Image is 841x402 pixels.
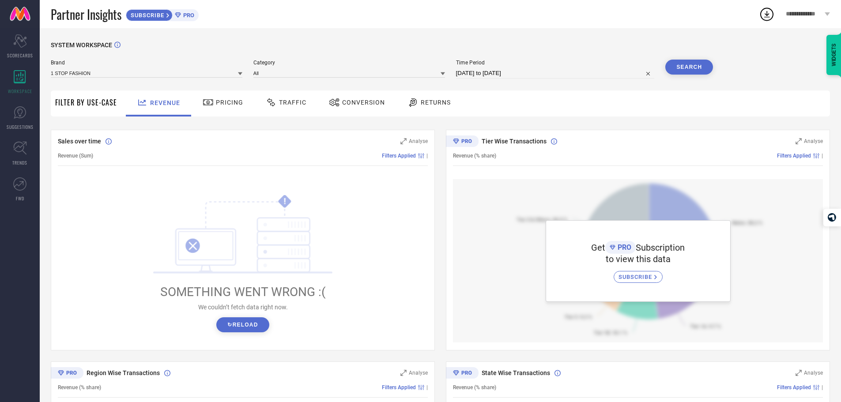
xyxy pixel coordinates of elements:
[796,370,802,376] svg: Zoom
[400,138,407,144] svg: Zoom
[87,369,160,376] span: Region Wise Transactions
[591,242,605,253] span: Get
[482,369,550,376] span: State Wise Transactions
[636,242,685,253] span: Subscription
[198,304,288,311] span: We couldn’t fetch data right now.
[342,99,385,106] span: Conversion
[51,60,242,66] span: Brand
[421,99,451,106] span: Returns
[822,384,823,391] span: |
[482,138,547,145] span: Tier Wise Transactions
[126,7,199,21] a: SUBSCRIBEPRO
[58,138,101,145] span: Sales over time
[51,41,112,49] span: SYSTEM WORKSPACE
[279,99,306,106] span: Traffic
[16,195,24,202] span: FWD
[400,370,407,376] svg: Zoom
[804,138,823,144] span: Analyse
[777,153,811,159] span: Filters Applied
[759,6,775,22] div: Open download list
[382,153,416,159] span: Filters Applied
[804,370,823,376] span: Analyse
[777,384,811,391] span: Filters Applied
[614,264,663,283] a: SUBSCRIBE
[7,52,33,59] span: SCORECARDS
[12,159,27,166] span: TRENDS
[51,367,83,380] div: Premium
[456,60,655,66] span: Time Period
[8,88,32,94] span: WORKSPACE
[7,124,34,130] span: SUGGESTIONS
[160,285,326,299] span: SOMETHING WENT WRONG :(
[453,153,496,159] span: Revenue (% share)
[409,138,428,144] span: Analyse
[284,196,286,207] tspan: !
[453,384,496,391] span: Revenue (% share)
[446,135,479,149] div: Premium
[58,153,93,159] span: Revenue (Sum)
[426,384,428,391] span: |
[409,370,428,376] span: Analyse
[618,274,654,280] span: SUBSCRIBE
[51,5,121,23] span: Partner Insights
[665,60,713,75] button: Search
[253,60,445,66] span: Category
[796,138,802,144] svg: Zoom
[456,68,655,79] input: Select time period
[446,367,479,380] div: Premium
[426,153,428,159] span: |
[55,97,117,108] span: Filter By Use-Case
[216,317,269,332] button: ↻Reload
[615,243,631,252] span: PRO
[216,99,243,106] span: Pricing
[822,153,823,159] span: |
[58,384,101,391] span: Revenue (% share)
[150,99,180,106] span: Revenue
[126,12,166,19] span: SUBSCRIBE
[181,12,194,19] span: PRO
[606,254,671,264] span: to view this data
[382,384,416,391] span: Filters Applied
